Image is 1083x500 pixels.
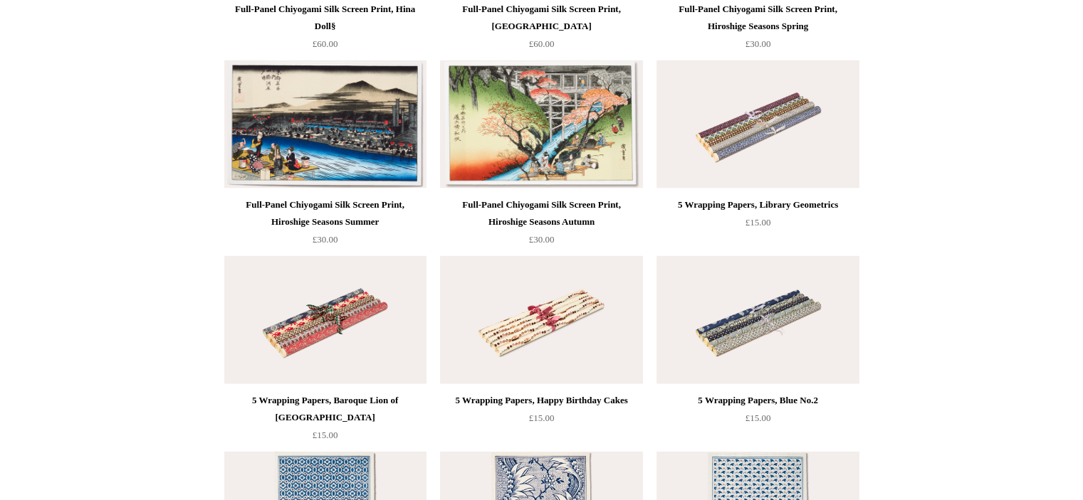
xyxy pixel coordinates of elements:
a: Full-Panel Chiyogami Silk Screen Print, Hiroshige Seasons Autumn £30.00 [440,196,642,255]
img: Full-Panel Chiyogami Silk Screen Print, Hiroshige Seasons Summer [224,60,427,188]
a: 5 Wrapping Papers, Library Geometrics £15.00 [656,196,859,255]
a: Full-Panel Chiyogami Silk Screen Print, [GEOGRAPHIC_DATA] £60.00 [440,1,642,59]
a: Full-Panel Chiyogami Silk Screen Print, Hiroshige Seasons Summer £30.00 [224,196,427,255]
div: Full-Panel Chiyogami Silk Screen Print, Hiroshige Seasons Spring [660,1,855,35]
span: £30.00 [313,234,338,245]
img: 5 Wrapping Papers, Baroque Lion of Venice [224,256,427,384]
a: Full-Panel Chiyogami Silk Screen Print, Hiroshige Seasons Autumn Full-Panel Chiyogami Silk Screen... [440,60,642,188]
a: 5 Wrapping Papers, Blue No.2 £15.00 [656,392,859,450]
span: £30.00 [745,38,771,49]
a: 5 Wrapping Papers, Blue No.2 5 Wrapping Papers, Blue No.2 [656,256,859,384]
a: 5 Wrapping Papers, Library Geometrics 5 Wrapping Papers, Library Geometrics [656,60,859,188]
span: £15.00 [529,413,555,423]
div: 5 Wrapping Papers, Baroque Lion of [GEOGRAPHIC_DATA] [228,392,423,426]
div: Full-Panel Chiyogami Silk Screen Print, Hiroshige Seasons Summer [228,196,423,230]
div: 5 Wrapping Papers, Blue No.2 [660,392,855,409]
span: £60.00 [313,38,338,49]
a: Full-Panel Chiyogami Silk Screen Print, Hiroshige Seasons Summer Full-Panel Chiyogami Silk Screen... [224,60,427,188]
span: £15.00 [745,217,771,228]
span: £15.00 [313,430,338,440]
span: £30.00 [529,234,555,245]
div: 5 Wrapping Papers, Happy Birthday Cakes [444,392,639,409]
a: 5 Wrapping Papers, Baroque Lion of Venice 5 Wrapping Papers, Baroque Lion of Venice [224,256,427,384]
img: 5 Wrapping Papers, Happy Birthday Cakes [440,256,642,384]
div: Full-Panel Chiyogami Silk Screen Print, Hina Doll§ [228,1,423,35]
img: Full-Panel Chiyogami Silk Screen Print, Hiroshige Seasons Autumn [440,60,642,188]
span: £60.00 [529,38,555,49]
img: 5 Wrapping Papers, Blue No.2 [656,256,859,384]
a: Full-Panel Chiyogami Silk Screen Print, Hiroshige Seasons Spring £30.00 [656,1,859,59]
img: 5 Wrapping Papers, Library Geometrics [656,60,859,188]
a: 5 Wrapping Papers, Happy Birthday Cakes 5 Wrapping Papers, Happy Birthday Cakes [440,256,642,384]
div: Full-Panel Chiyogami Silk Screen Print, Hiroshige Seasons Autumn [444,196,639,230]
a: 5 Wrapping Papers, Happy Birthday Cakes £15.00 [440,392,642,450]
div: Full-Panel Chiyogami Silk Screen Print, [GEOGRAPHIC_DATA] [444,1,639,35]
span: £15.00 [745,413,771,423]
div: 5 Wrapping Papers, Library Geometrics [660,196,855,213]
a: 5 Wrapping Papers, Baroque Lion of [GEOGRAPHIC_DATA] £15.00 [224,392,427,450]
a: Full-Panel Chiyogami Silk Screen Print, Hina Doll§ £60.00 [224,1,427,59]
